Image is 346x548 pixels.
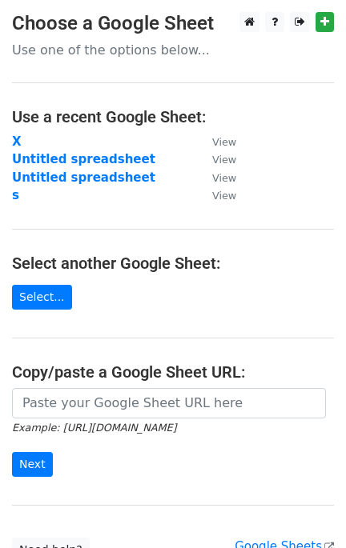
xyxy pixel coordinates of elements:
[12,152,155,166] a: Untitled spreadsheet
[212,172,236,184] small: View
[12,42,334,58] p: Use one of the options below...
[12,188,19,202] a: s
[12,107,334,126] h4: Use a recent Google Sheet:
[196,152,236,166] a: View
[12,12,334,35] h3: Choose a Google Sheet
[12,422,176,434] small: Example: [URL][DOMAIN_NAME]
[196,188,236,202] a: View
[12,452,53,477] input: Next
[196,170,236,185] a: View
[12,254,334,273] h4: Select another Google Sheet:
[12,285,72,310] a: Select...
[212,154,236,166] small: View
[12,170,155,185] a: Untitled spreadsheet
[12,362,334,382] h4: Copy/paste a Google Sheet URL:
[12,388,326,418] input: Paste your Google Sheet URL here
[12,134,22,149] a: X
[212,136,236,148] small: View
[196,134,236,149] a: View
[212,190,236,202] small: View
